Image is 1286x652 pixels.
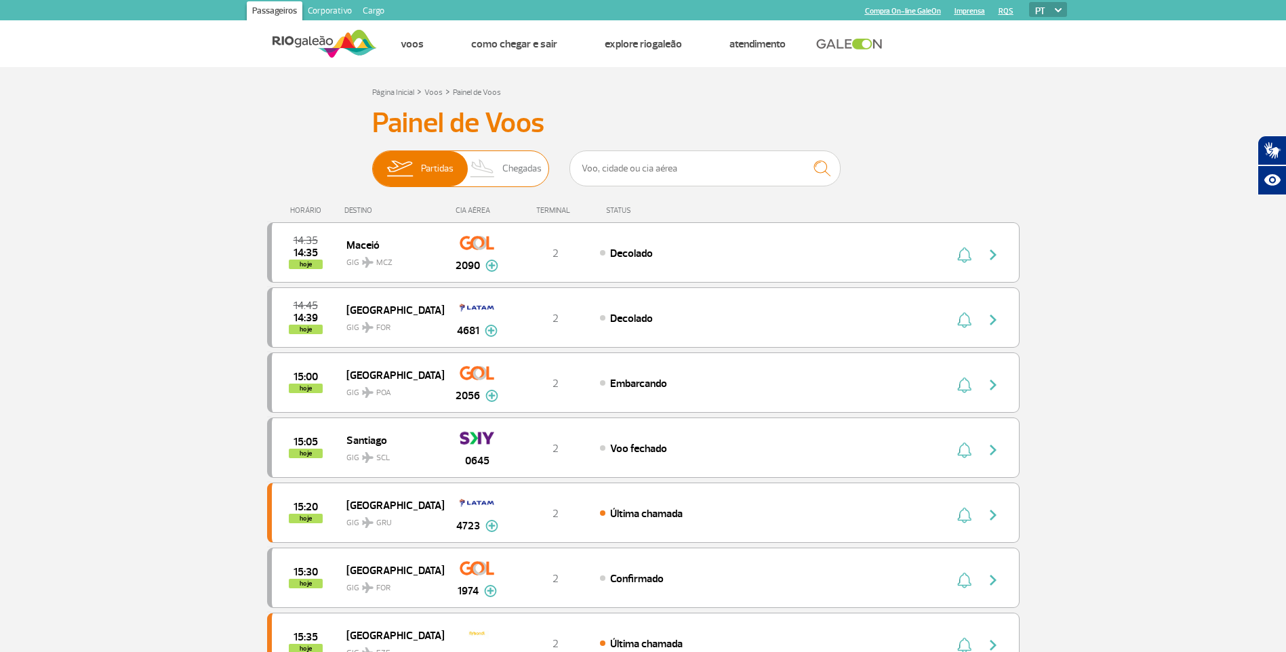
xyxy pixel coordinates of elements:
[957,312,971,328] img: sino-painel-voo.svg
[344,206,443,215] div: DESTINO
[424,87,443,98] a: Voos
[346,496,433,514] span: [GEOGRAPHIC_DATA]
[985,247,1001,263] img: seta-direita-painel-voo.svg
[445,83,450,99] a: >
[271,206,345,215] div: HORÁRIO
[376,582,390,594] span: FOR
[552,377,559,390] span: 2
[985,377,1001,393] img: seta-direita-painel-voo.svg
[289,449,323,458] span: hoje
[985,312,1001,328] img: seta-direita-painel-voo.svg
[346,431,433,449] span: Santiago
[957,442,971,458] img: sino-painel-voo.svg
[294,502,318,512] span: 2025-09-29 15:20:00
[552,507,559,521] span: 2
[1258,165,1286,195] button: Abrir recursos assistivos.
[376,387,391,399] span: POA
[289,260,323,269] span: hoje
[417,83,422,99] a: >
[456,258,480,274] span: 2090
[502,151,542,186] span: Chegadas
[357,1,390,23] a: Cargo
[289,579,323,588] span: hoje
[362,387,374,398] img: destiny_airplane.svg
[294,437,318,447] span: 2025-09-29 15:05:00
[294,301,318,310] span: 2025-09-29 14:45:00
[485,390,498,402] img: mais-info-painel-voo.svg
[456,388,480,404] span: 2056
[465,453,489,469] span: 0645
[458,583,479,599] span: 1974
[463,151,503,186] img: slider-desembarque
[552,637,559,651] span: 2
[484,585,497,597] img: mais-info-painel-voo.svg
[346,380,433,399] span: GIG
[599,206,710,215] div: STATUS
[294,313,318,323] span: 2025-09-29 14:39:55
[610,442,667,455] span: Voo fechado
[955,7,985,16] a: Imprensa
[443,206,511,215] div: CIA AÉREA
[457,323,479,339] span: 4681
[985,572,1001,588] img: seta-direita-painel-voo.svg
[999,7,1013,16] a: RQS
[485,520,498,532] img: mais-info-painel-voo.svg
[729,37,786,51] a: Atendimento
[376,257,393,269] span: MCZ
[610,377,667,390] span: Embarcando
[289,325,323,334] span: hoje
[485,260,498,272] img: mais-info-painel-voo.svg
[294,248,318,258] span: 2025-09-29 14:35:53
[372,87,414,98] a: Página Inicial
[610,572,664,586] span: Confirmado
[346,575,433,594] span: GIG
[957,247,971,263] img: sino-painel-voo.svg
[362,322,374,333] img: destiny_airplane.svg
[346,626,433,644] span: [GEOGRAPHIC_DATA]
[552,312,559,325] span: 2
[456,518,480,534] span: 4723
[362,452,374,463] img: destiny_airplane.svg
[610,247,653,260] span: Decolado
[485,325,498,337] img: mais-info-painel-voo.svg
[1258,136,1286,165] button: Abrir tradutor de língua de sinais.
[610,312,653,325] span: Decolado
[346,366,433,384] span: [GEOGRAPHIC_DATA]
[346,445,433,464] span: GIG
[453,87,501,98] a: Painel de Voos
[511,206,599,215] div: TERMINAL
[1258,136,1286,195] div: Plugin de acessibilidade da Hand Talk.
[346,249,433,269] span: GIG
[294,372,318,382] span: 2025-09-29 15:00:00
[610,637,683,651] span: Última chamada
[294,632,318,642] span: 2025-09-29 15:35:00
[376,322,390,334] span: FOR
[346,561,433,579] span: [GEOGRAPHIC_DATA]
[362,257,374,268] img: destiny_airplane.svg
[362,582,374,593] img: destiny_airplane.svg
[985,442,1001,458] img: seta-direita-painel-voo.svg
[957,377,971,393] img: sino-painel-voo.svg
[421,151,454,186] span: Partidas
[985,507,1001,523] img: seta-direita-painel-voo.svg
[362,517,374,528] img: destiny_airplane.svg
[552,247,559,260] span: 2
[957,507,971,523] img: sino-painel-voo.svg
[247,1,302,23] a: Passageiros
[378,151,421,186] img: slider-embarque
[471,37,557,51] a: Como chegar e sair
[346,314,433,334] span: GIG
[552,442,559,455] span: 2
[294,567,318,577] span: 2025-09-29 15:30:00
[957,572,971,588] img: sino-painel-voo.svg
[376,452,390,464] span: SCL
[346,301,433,319] span: [GEOGRAPHIC_DATA]
[569,150,841,186] input: Voo, cidade ou cia aérea
[865,7,941,16] a: Compra On-line GaleOn
[289,514,323,523] span: hoje
[289,384,323,393] span: hoje
[302,1,357,23] a: Corporativo
[401,37,424,51] a: Voos
[610,507,683,521] span: Última chamada
[605,37,682,51] a: Explore RIOgaleão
